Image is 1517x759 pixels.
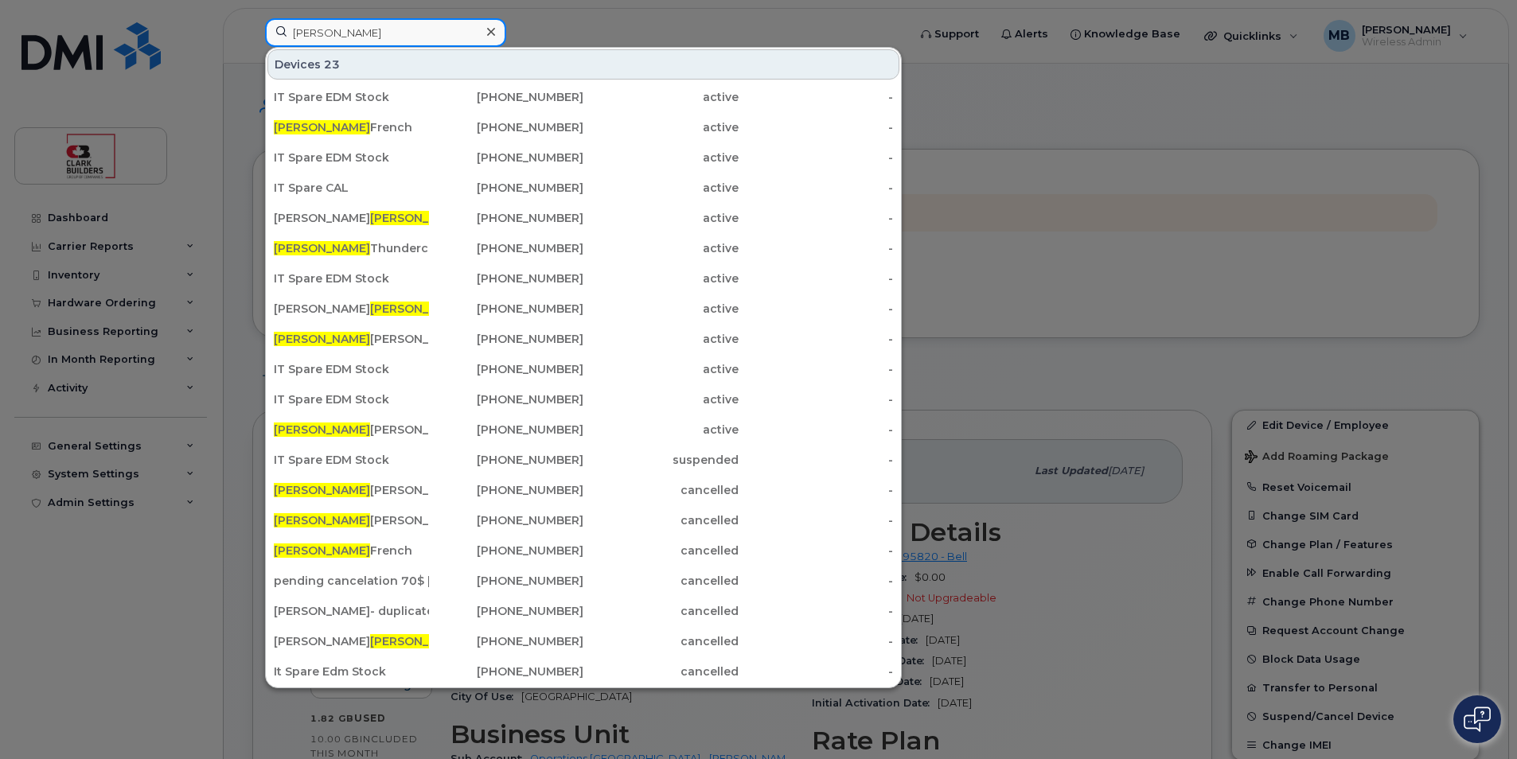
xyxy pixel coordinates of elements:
div: cancelled [583,543,739,559]
div: [PHONE_NUMBER] [429,482,584,498]
div: [PERSON_NAME] [274,331,429,347]
div: - [739,271,894,286]
div: - [739,180,894,196]
a: [PERSON_NAME][PERSON_NAME][PHONE_NUMBER]cancelled- [267,627,899,656]
div: French [274,119,429,135]
a: [PERSON_NAME]French[PHONE_NUMBER]active- [267,113,899,142]
div: [PHONE_NUMBER] [429,664,584,679]
span: [PERSON_NAME] [370,211,466,225]
span: [PERSON_NAME] [274,332,370,346]
div: [PHONE_NUMBER] [429,603,584,619]
div: - [739,331,894,347]
div: [PERSON_NAME] [274,512,429,528]
div: - [739,391,894,407]
div: [PHONE_NUMBER] [429,119,584,135]
span: [PERSON_NAME] [274,241,370,255]
div: IT Spare EDM Stock [274,391,429,407]
div: [PHONE_NUMBER] [429,150,584,165]
div: - [739,603,894,619]
div: - [739,240,894,256]
div: active [583,361,739,377]
div: - [739,119,894,135]
div: IT Spare EDM Stock [274,361,429,377]
div: cancelled [583,573,739,589]
div: [PHONE_NUMBER] [429,512,584,528]
a: IT Spare EDM Stock[PHONE_NUMBER]active- [267,355,899,383]
div: French [274,543,429,559]
div: [PERSON_NAME] s [274,301,429,317]
div: IT Spare EDM Stock [274,452,429,468]
div: [PHONE_NUMBER] [429,210,584,226]
div: - [739,633,894,649]
div: [PHONE_NUMBER] [429,633,584,649]
div: It Spare Edm Stock [274,664,429,679]
div: Devices [267,49,899,80]
div: active [583,301,739,317]
div: IT Spare EDM Stock [274,271,429,286]
div: cancelled [583,603,739,619]
a: IT Spare EDM Stock[PHONE_NUMBER]suspended- [267,446,899,474]
div: - [739,301,894,317]
a: [PERSON_NAME][PERSON_NAME][PHONE_NUMBER]cancelled- [267,506,899,535]
a: [PERSON_NAME][PERSON_NAME][PHONE_NUMBER]active- [267,204,899,232]
div: cancelled [583,482,739,498]
div: suspended [583,452,739,468]
span: [PERSON_NAME] [274,543,370,558]
a: pending cancelation 70$ [DATE] IT Spare EDM Stock[PHONE_NUMBER]cancelled- [267,566,899,595]
div: [PHONE_NUMBER] [429,391,584,407]
a: [PERSON_NAME][PERSON_NAME]s[PHONE_NUMBER]active- [267,294,899,323]
div: [PERSON_NAME] [274,482,429,498]
div: [PHONE_NUMBER] [429,331,584,347]
a: [PERSON_NAME]Thunderchild[PHONE_NUMBER]active- [267,234,899,263]
div: [PERSON_NAME]- duplicate [274,603,429,619]
div: [PHONE_NUMBER] [429,422,584,438]
span: [PERSON_NAME] [274,422,370,437]
div: - [739,664,894,679]
div: - [739,543,894,559]
div: IT Spare CAL [274,180,429,196]
div: - [739,452,894,468]
div: - [739,210,894,226]
a: IT Spare EDM Stock[PHONE_NUMBER]active- [267,143,899,172]
a: [PERSON_NAME][PERSON_NAME][PHONE_NUMBER]active- [267,325,899,353]
div: - [739,482,894,498]
div: IT Spare EDM Stock [274,150,429,165]
div: active [583,180,739,196]
span: [PERSON_NAME] [274,483,370,497]
div: cancelled [583,664,739,679]
div: active [583,210,739,226]
div: active [583,331,739,347]
div: [PHONE_NUMBER] [429,301,584,317]
div: active [583,422,739,438]
a: [PERSON_NAME]French[PHONE_NUMBER]cancelled- [267,536,899,565]
a: [PERSON_NAME][PERSON_NAME][PHONE_NUMBER]cancelled- [267,476,899,504]
div: [PERSON_NAME] [274,633,429,649]
img: Open chat [1464,706,1491,732]
div: - [739,422,894,438]
span: 23 [324,56,340,72]
div: active [583,271,739,286]
div: IT Spare EDM Stock [274,89,429,105]
span: [PERSON_NAME] [274,513,370,527]
div: - [739,361,894,377]
div: [PHONE_NUMBER] [429,543,584,559]
div: [PHONE_NUMBER] [429,240,584,256]
div: - [739,573,894,589]
div: pending cancelation 70$ [DATE] IT Spare EDM Stock [274,573,429,589]
div: [PHONE_NUMBER] [429,452,584,468]
div: cancelled [583,512,739,528]
div: Thunderchild [274,240,429,256]
a: [PERSON_NAME][PERSON_NAME][PHONE_NUMBER]active- [267,415,899,444]
span: [PERSON_NAME] [274,120,370,134]
div: active [583,119,739,135]
div: - [739,512,894,528]
div: [PHONE_NUMBER] [429,89,584,105]
div: - [739,150,894,165]
div: - [739,89,894,105]
div: [PHONE_NUMBER] [429,180,584,196]
a: IT Spare CAL[PHONE_NUMBER]active- [267,173,899,202]
a: It Spare Edm Stock[PHONE_NUMBER]cancelled- [267,657,899,686]
a: IT Spare EDM Stock[PHONE_NUMBER]active- [267,385,899,414]
a: IT Spare EDM Stock[PHONE_NUMBER]active- [267,83,899,111]
div: [PHONE_NUMBER] [429,271,584,286]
